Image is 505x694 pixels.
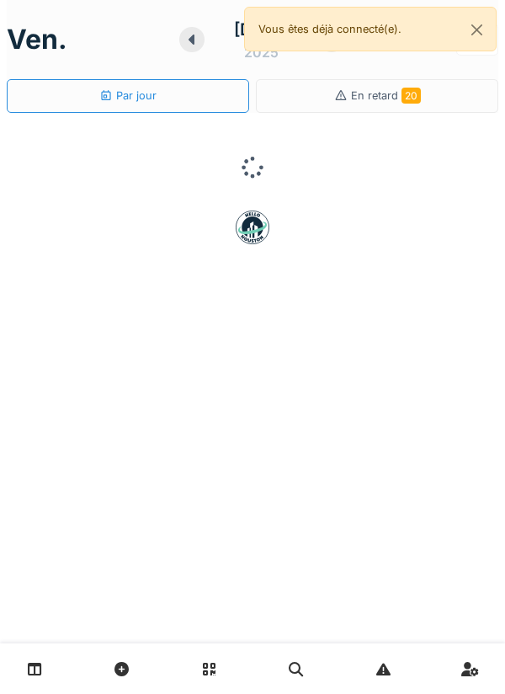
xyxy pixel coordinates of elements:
[458,8,496,52] button: Close
[244,7,497,51] div: Vous êtes déjà connecté(e).
[401,88,421,104] span: 20
[234,17,289,42] div: [DATE]
[351,89,421,102] span: En retard
[99,88,157,104] div: Par jour
[236,211,269,244] img: badge-BVDL4wpA.svg
[244,42,279,62] div: 2025
[7,24,67,56] h1: ven.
